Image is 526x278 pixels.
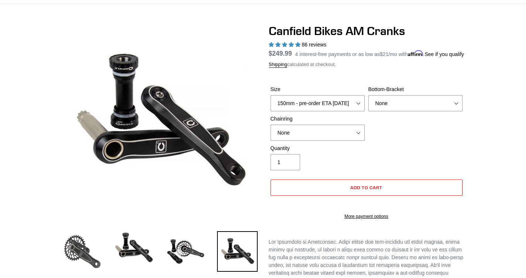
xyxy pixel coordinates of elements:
a: See if you qualify - Learn more about Affirm Financing (opens in modal) [424,51,464,57]
span: Affirm [408,50,423,56]
span: 4.97 stars [269,42,302,48]
img: Load image into Gallery viewer, Canfield Bikes AM Cranks [165,231,206,272]
button: Add to cart [271,180,463,196]
p: 4 interest-free payments or as low as /mo with . [295,49,464,58]
span: $249.99 [269,50,292,57]
a: More payment options [271,213,463,220]
div: calculated at checkout. [269,61,464,68]
label: Quantity [271,145,365,152]
img: Load image into Gallery viewer, Canfield Cranks [114,231,154,264]
img: Load image into Gallery viewer, CANFIELD-AM_DH-CRANKS [217,231,258,272]
span: 86 reviews [302,42,326,48]
label: Bottom-Bracket [368,86,463,93]
label: Size [271,86,365,93]
img: Load image into Gallery viewer, Canfield Bikes AM Cranks [62,231,103,272]
h1: Canfield Bikes AM Cranks [269,24,464,38]
span: $21 [380,51,388,57]
label: Chainring [271,115,365,123]
a: Shipping [269,62,288,68]
span: Add to cart [350,185,382,190]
